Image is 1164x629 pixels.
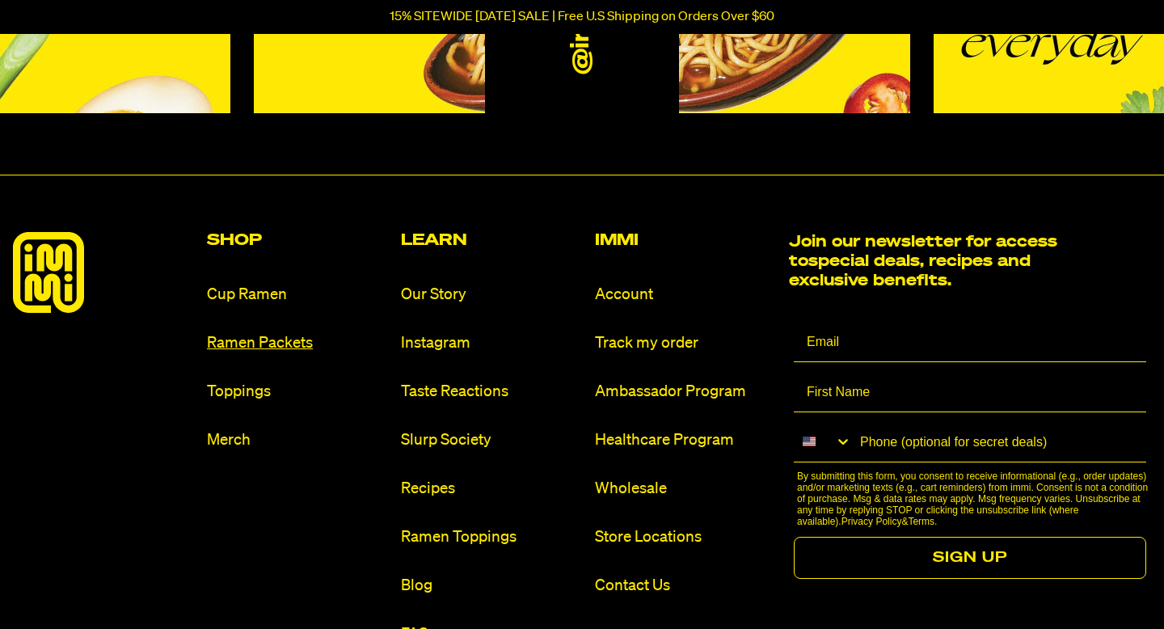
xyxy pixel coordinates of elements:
a: Cup Ramen [207,284,388,306]
a: Taste Reactions [401,381,582,403]
h2: Join our newsletter for access to special deals, recipes and exclusive benefits. [789,232,1068,290]
a: Our Story [401,284,582,306]
button: SIGN UP [794,537,1146,579]
img: immieats [13,232,84,313]
a: Instagram [401,332,582,354]
input: Phone (optional for secret deals) [852,422,1146,462]
input: First Name [794,372,1146,412]
p: 15% SITEWIDE [DATE] SALE | Free U.S Shipping on Orders Over $60 [390,10,774,24]
a: Healthcare Program [595,429,776,451]
a: Privacy Policy [841,516,902,527]
a: Ambassador Program [595,381,776,403]
h2: Learn [401,232,582,248]
a: Ramen Toppings [401,526,582,548]
p: By submitting this form, you consent to receive informational (e.g., order updates) and/or market... [797,471,1151,527]
a: Terms [908,516,934,527]
a: Contact Us [595,575,776,597]
img: United States [803,435,816,448]
a: Wholesale [595,478,776,500]
input: Email [794,322,1146,362]
a: Ramen Packets [207,332,388,354]
a: Blog [401,575,582,597]
a: Merch [207,429,388,451]
a: Account [595,284,776,306]
button: Search Countries [794,422,852,461]
h2: Immi [595,232,776,248]
a: Toppings [207,381,388,403]
h2: Shop [207,232,388,248]
a: Recipes [401,478,582,500]
a: Track my order [595,332,776,354]
a: Slurp Society [401,429,582,451]
a: Store Locations [595,526,776,548]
